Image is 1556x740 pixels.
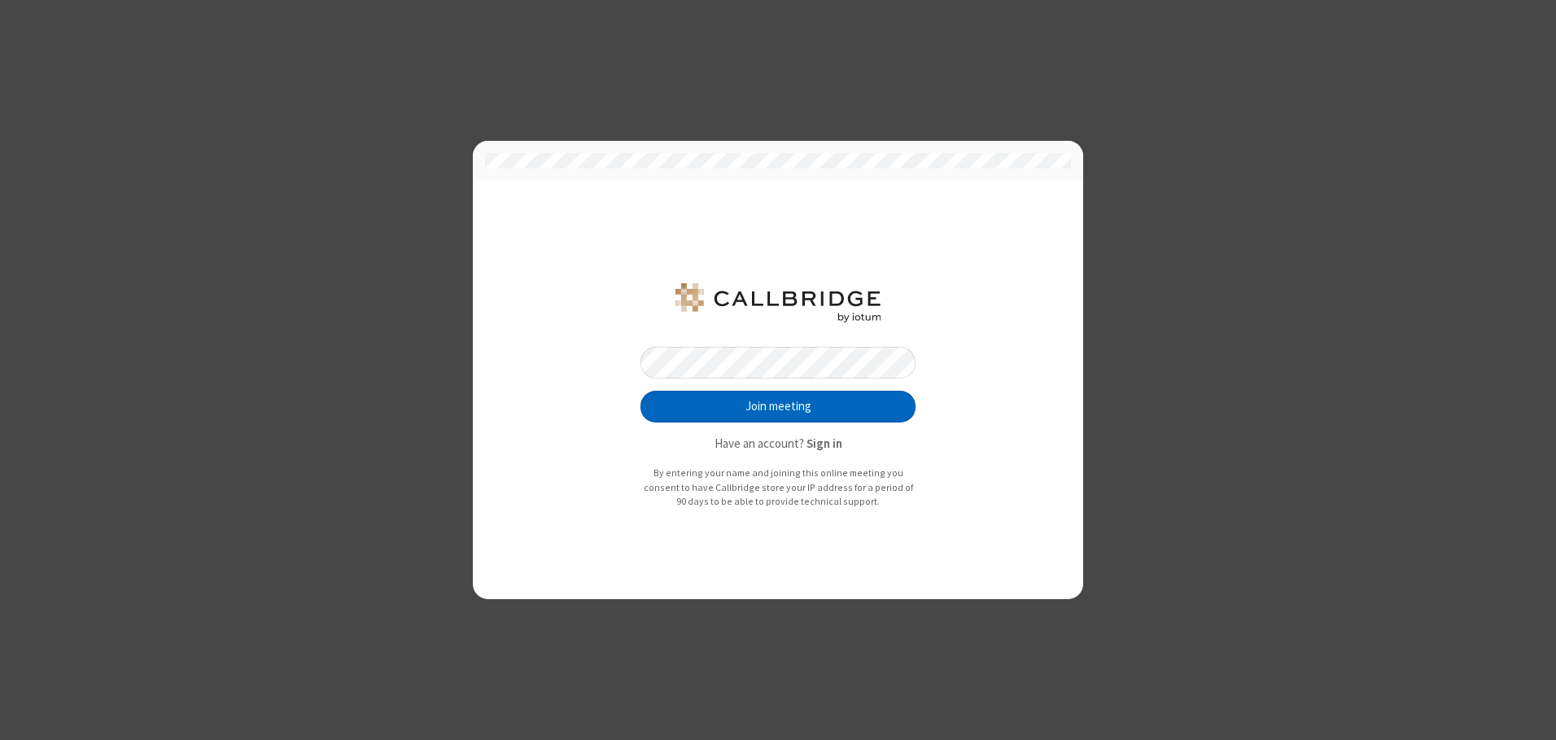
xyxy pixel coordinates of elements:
[640,466,916,509] p: By entering your name and joining this online meeting you consent to have Callbridge store your I...
[806,435,842,453] button: Sign in
[640,391,916,423] button: Join meeting
[640,435,916,453] p: Have an account?
[806,436,842,451] strong: Sign in
[672,283,884,322] img: QA Selenium DO NOT DELETE OR CHANGE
